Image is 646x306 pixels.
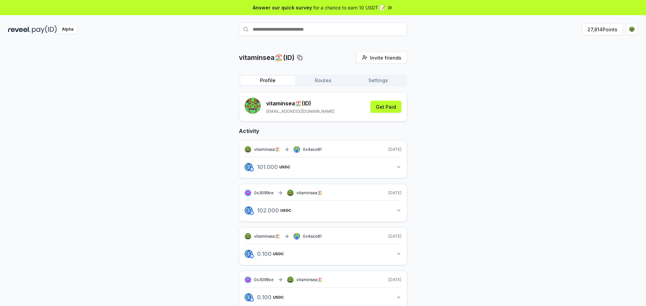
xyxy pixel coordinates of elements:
span: [DATE] [388,190,401,196]
img: reveel_dark [8,25,31,34]
button: Routes [295,76,351,85]
span: vitaminsea🏖️ [254,147,280,152]
span: vitaminsea🏖️ [296,277,322,282]
button: Profile [240,76,295,85]
p: vitaminsea🏖️ (ID) [266,99,334,107]
span: USDC [279,165,290,169]
span: [DATE] [388,147,401,152]
span: for a chance to earn 10 USDT 📝 [313,4,385,11]
h2: Activity [239,127,407,135]
span: vitaminsea🏖️ [254,234,280,239]
button: Get Paid [370,101,401,113]
span: Answer our quick survey [253,4,312,11]
img: base-network.png [250,211,254,215]
span: USDC [280,208,291,212]
p: [EMAIL_ADDRESS][DOMAIN_NAME] [266,109,334,114]
img: pay_id [32,25,57,34]
span: vitaminsea🏖️ [296,190,322,196]
span: 0x3099ce [254,277,274,282]
img: logo.png [245,293,253,301]
div: Alpha [58,25,77,34]
img: base-network.png [250,167,254,171]
button: 102.000USDC [245,205,401,216]
button: 27,814Points [582,23,623,35]
span: 0x4ace81 [303,234,322,239]
span: [DATE] [388,234,401,239]
span: 0x4ace81 [303,147,322,152]
button: 101.000USDC [245,161,401,173]
span: 0x3099ce [254,190,274,195]
button: Invite friends [356,52,407,64]
img: base-network.png [250,254,254,258]
button: 0.100USDC [245,292,401,303]
img: logo.png [245,163,253,171]
img: logo.png [245,250,253,258]
button: Settings [351,76,406,85]
img: logo.png [245,206,253,214]
span: [DATE] [388,277,401,282]
button: 0.100USDC [245,248,401,260]
img: base-network.png [250,298,254,302]
span: Invite friends [370,54,401,61]
p: vitaminsea🏖️(ID) [239,53,294,62]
